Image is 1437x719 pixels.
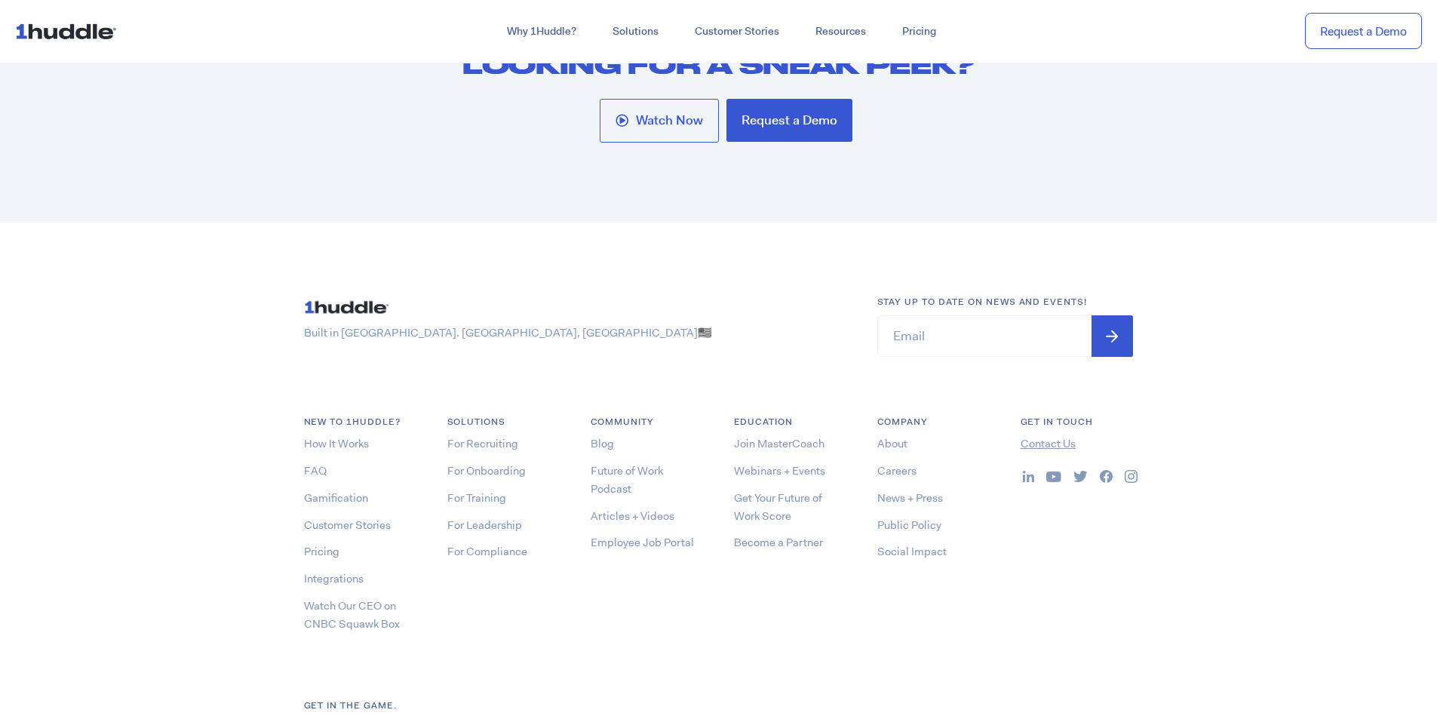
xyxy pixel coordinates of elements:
h6: Education [734,415,847,429]
a: Get Your Future of Work Score [734,490,822,524]
a: Blog [591,436,614,451]
a: Careers [877,463,917,478]
a: For Leadership [447,518,522,533]
span: Watch Now [636,114,703,128]
h6: COMPANY [877,415,990,429]
a: For Onboarding [447,463,526,478]
h6: NEW TO 1HUDDLE? [304,415,417,429]
h6: Solutions [447,415,560,429]
img: ... [1073,471,1088,482]
a: Join MasterCoach [734,436,824,451]
img: ... [15,17,123,45]
h6: Get in the game. [304,699,1134,713]
h6: COMMUNITY [591,415,704,429]
a: Request a Demo [726,99,852,142]
img: ... [1100,470,1113,483]
a: For Recruiting [447,436,518,451]
a: Articles + Videos [591,509,674,524]
a: For Training [447,490,506,505]
h6: Stay up to date on news and events! [877,295,1134,309]
a: Become a Partner [734,535,823,550]
a: Contact Us [1021,436,1076,451]
a: Watch Our CEO on CNBC Squawk Box [304,598,400,631]
a: Why 1Huddle? [489,18,594,45]
a: Resources [797,18,884,45]
a: Watch Now [600,99,719,143]
a: How It Works [304,436,369,451]
a: Customer Stories [304,518,391,533]
a: Public Policy [877,518,941,533]
a: For Compliance [447,544,527,559]
img: ... [1046,472,1061,482]
a: Solutions [594,18,677,45]
span: Request a Demo [742,114,837,127]
a: Gamification [304,490,368,505]
a: Integrations [304,571,364,586]
a: Employee Job Portal [591,535,694,550]
input: Submit [1092,315,1133,357]
input: Email [877,315,1134,357]
img: ... [1023,471,1034,482]
a: About [877,436,907,451]
a: Customer Stories [677,18,797,45]
a: Pricing [304,544,339,559]
img: ... [304,295,395,319]
a: Pricing [884,18,954,45]
a: Social Impact [877,544,947,559]
span: 🇺🇸 [698,325,712,340]
a: News + Press [877,490,943,505]
a: Request a Demo [1305,13,1422,50]
h6: Get in Touch [1021,415,1134,429]
img: ... [1125,470,1138,483]
a: Webinars + Events [734,463,825,478]
a: Future of Work Podcast [591,463,663,496]
a: FAQ [304,463,327,478]
p: Built in [GEOGRAPHIC_DATA]. [GEOGRAPHIC_DATA], [GEOGRAPHIC_DATA] [304,325,847,341]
